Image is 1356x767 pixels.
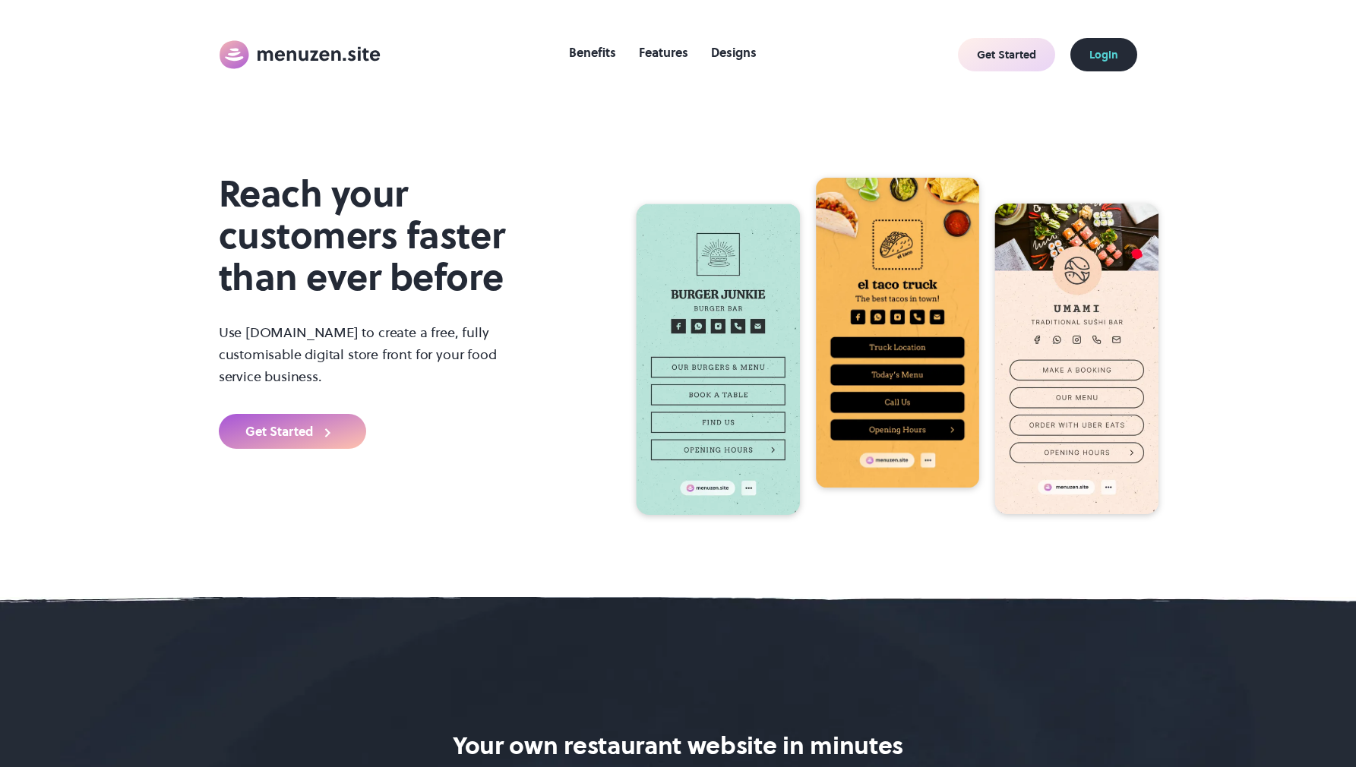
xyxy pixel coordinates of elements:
h1: Reach your customers faster than ever before [219,173,569,299]
img: Template [994,204,1158,514]
a: Get Started [219,414,366,449]
img: Menuzen Logo [220,40,381,69]
a: Designs [703,40,764,65]
a: Benefits [561,40,624,65]
img: Template [815,177,979,487]
a: Login [1070,38,1137,71]
h2: Your own restaurant website in minutes [131,732,1225,759]
p: Use [DOMAIN_NAME] to create a free, fully customisable digital store front for your food service ... [219,322,534,387]
a: Get Started [958,38,1055,71]
a: Features [631,40,696,65]
img: Template [636,204,800,515]
div: Get Started [245,425,313,437]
